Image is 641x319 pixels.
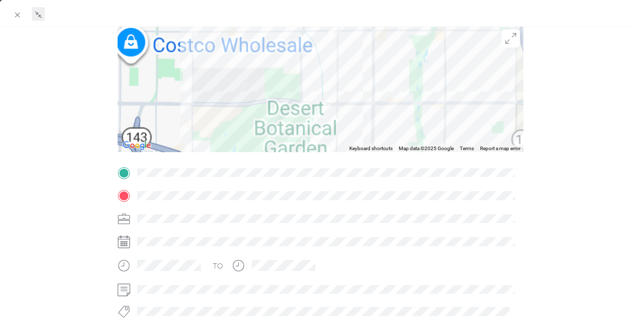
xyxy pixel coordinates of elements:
[584,262,641,319] iframe: Everlance-gr Chat Button Frame
[480,146,520,151] a: Report a map error
[120,139,153,152] a: Open this area in Google Maps (opens a new window)
[399,146,454,151] span: Map data ©2025 Google
[460,146,474,151] a: Terms (opens in new tab)
[120,139,153,152] img: Google
[349,145,393,152] button: Keyboard shortcuts
[213,261,223,271] div: TO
